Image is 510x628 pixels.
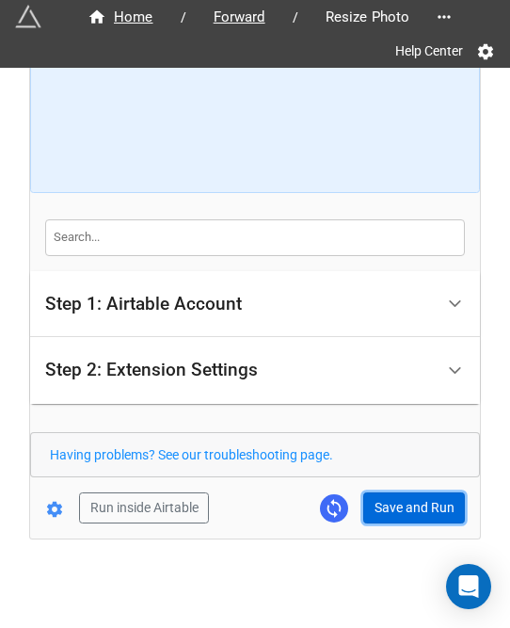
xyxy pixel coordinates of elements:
[202,7,277,28] span: Forward
[68,6,173,28] a: Home
[314,7,422,28] span: Resize Photo
[194,6,285,28] a: Forward
[45,295,242,314] div: Step 1: Airtable Account
[88,7,153,28] div: Home
[30,271,480,338] div: Step 1: Airtable Account
[181,8,186,27] li: /
[446,564,491,609] div: Open Intercom Messenger
[45,361,258,379] div: Step 2: Extension Settings
[30,337,480,404] div: Step 2: Extension Settings
[382,34,476,68] a: Help Center
[50,447,333,462] a: Having problems? See our troubleshooting page.
[68,6,429,28] nav: breadcrumb
[363,492,465,524] button: Save and Run
[15,4,41,30] img: miniextensions-icon.73ae0678.png
[45,219,465,255] input: Search...
[293,8,298,27] li: /
[79,492,209,524] button: Run inside Airtable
